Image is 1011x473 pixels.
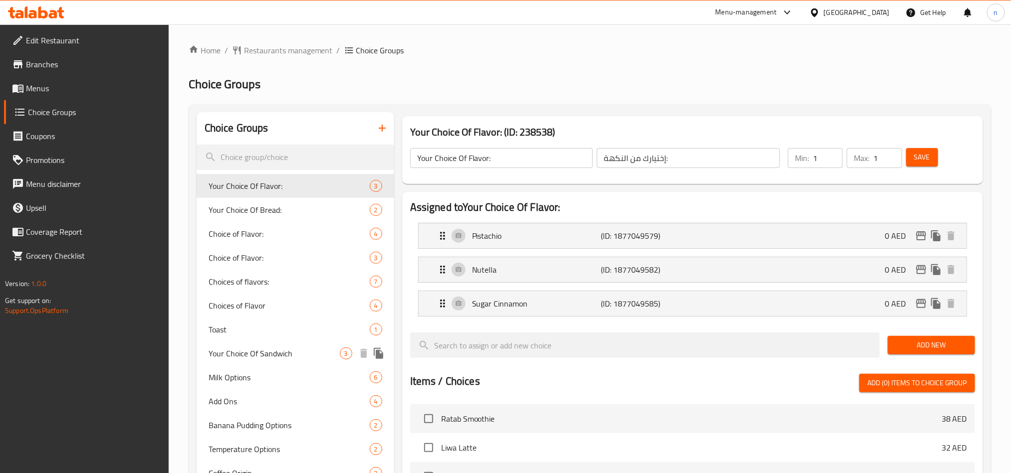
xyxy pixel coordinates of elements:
a: Home [189,44,221,56]
button: duplicate [929,262,944,277]
span: Choice Groups [189,73,260,95]
a: Menu disclaimer [4,172,169,196]
div: Temperature Options2 [197,437,394,461]
div: Expand [419,223,967,248]
button: duplicate [929,296,944,311]
button: edit [914,296,929,311]
button: delete [944,262,959,277]
button: delete [944,228,959,243]
div: Toast1 [197,317,394,341]
a: Restaurants management [232,44,333,56]
div: Your Choice Of Flavor:3 [197,174,394,198]
div: Choices [370,371,382,383]
span: Save [914,151,930,163]
div: Your Choice Of Bread:2 [197,198,394,222]
input: search [410,332,880,358]
a: Support.OpsPlatform [5,304,68,317]
div: Choices [370,276,382,288]
button: Save [906,148,938,166]
a: Upsell [4,196,169,220]
h2: Items / Choices [410,374,480,389]
input: search [197,145,394,170]
button: edit [914,262,929,277]
span: Menu disclaimer [26,178,161,190]
span: Temperature Options [209,443,370,455]
li: / [225,44,228,56]
span: Ratab Smoothie [441,413,942,425]
p: Sugar Cinnamon [472,298,601,310]
div: Choices [340,347,352,359]
span: 4 [370,301,382,311]
span: Upsell [26,202,161,214]
span: Restaurants management [244,44,333,56]
p: (ID: 1877049582) [601,264,687,276]
div: Your Choice Of Sandwich3deleteduplicate [197,341,394,365]
a: Branches [4,52,169,76]
span: Banana Pudding Options [209,419,370,431]
span: 3 [370,181,382,191]
span: 2 [370,205,382,215]
div: Expand [419,291,967,316]
p: 38 AED [942,413,967,425]
p: 0 AED [885,298,914,310]
div: Choices [370,300,382,312]
div: Choices of flavors:7 [197,270,394,294]
span: 1.0.0 [31,277,46,290]
span: 4 [370,397,382,406]
span: Choice Groups [28,106,161,118]
div: Add Ons4 [197,389,394,413]
span: 2 [370,421,382,430]
div: Choices [370,252,382,264]
div: Choices of Flavor4 [197,294,394,317]
span: Coupons [26,130,161,142]
button: edit [914,228,929,243]
span: Add (0) items to choice group [867,377,967,389]
li: Expand [410,219,975,253]
span: Your Choice Of Flavor: [209,180,370,192]
span: Your Choice Of Sandwich [209,347,340,359]
span: Toast [209,323,370,335]
div: Milk Options6 [197,365,394,389]
span: 4 [370,229,382,239]
li: Expand [410,253,975,287]
div: [GEOGRAPHIC_DATA] [824,7,890,18]
span: Choices of Flavor [209,300,370,312]
li: / [337,44,340,56]
span: Add Ons [209,395,370,407]
div: Choices [370,228,382,240]
button: delete [944,296,959,311]
div: Choices [370,323,382,335]
div: Choices [370,204,382,216]
a: Promotions [4,148,169,172]
div: Choices [370,419,382,431]
span: Coverage Report [26,226,161,238]
p: 0 AED [885,230,914,242]
span: Add New [896,339,967,351]
a: Coupons [4,124,169,148]
span: 1 [370,325,382,334]
span: Get support on: [5,294,51,307]
span: Select choice [418,408,439,429]
nav: breadcrumb [189,44,991,56]
button: Add (0) items to choice group [859,374,975,392]
span: Milk Options [209,371,370,383]
span: Choice Groups [356,44,404,56]
span: Choice of Flavor: [209,228,370,240]
span: Promotions [26,154,161,166]
p: Pistachio [472,230,601,242]
div: Banana Pudding Options2 [197,413,394,437]
span: Grocery Checklist [26,250,161,262]
div: Menu-management [716,6,777,18]
span: Liwa Latte [441,442,942,454]
a: Menus [4,76,169,100]
li: Expand [410,287,975,320]
p: (ID: 1877049579) [601,230,687,242]
span: Choice of Flavor: [209,252,370,264]
span: 3 [370,253,382,263]
p: Min: [795,152,809,164]
a: Grocery Checklist [4,244,169,268]
div: Choices [370,443,382,455]
p: 0 AED [885,264,914,276]
div: Choices [370,395,382,407]
p: Nutella [472,264,601,276]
